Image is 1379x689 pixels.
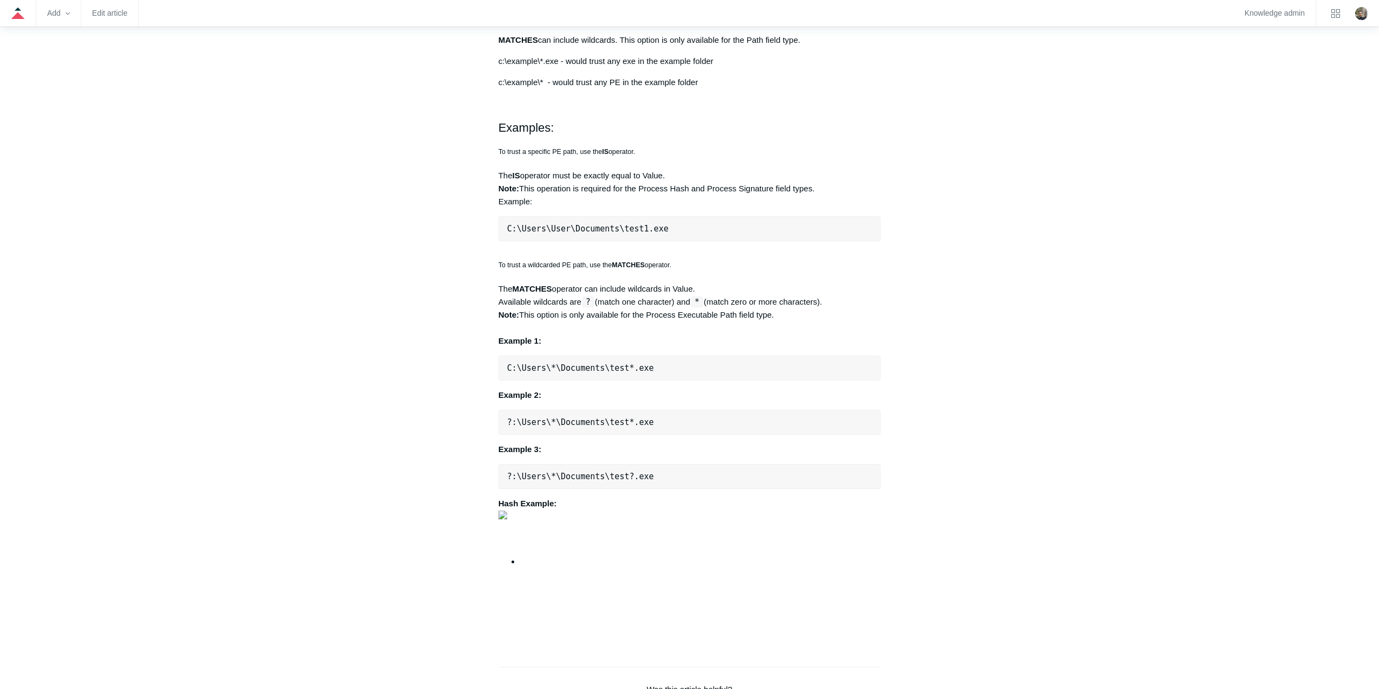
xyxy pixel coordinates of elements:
h2: Examples: [498,118,881,137]
p: c:\example\*.exe - would trust any exe in the example folder [498,55,881,68]
strong: IS [513,171,520,180]
pre: C:\Users\*\Documents\test*.exe [498,356,881,381]
code: ? [582,297,594,307]
pre: ?:\Users\*\Documents\test?.exe [498,464,881,489]
a: Knowledge admin [1245,10,1305,16]
strong: Hash Example: [498,499,557,508]
img: user avatar [1355,7,1368,20]
strong: Note: [498,184,519,193]
div: The operator must be exactly equal to Value. This operation is required for the Process Hash and ... [498,147,881,241]
div: Example: [498,195,881,208]
zd-hc-trigger: Click your profile icon to open the profile menu [1355,7,1368,20]
strong: Example 1: [498,336,541,345]
img: 15493174976659 [498,511,507,519]
strong: MATCHES [513,284,552,293]
p: can include wildcards. This option is only available for the Path field type. [498,21,881,47]
strong: Example 3: [498,445,541,454]
zd-hc-trigger: Add [47,10,70,16]
p: c:\example\* - would trust any PE in the example folder [498,76,881,89]
h5: To trust a wildcarded PE path, use the operator. [498,249,881,271]
pre: C:\Users\User\Documents\test1.exe [498,216,881,241]
strong: Example 2: [498,390,541,400]
h5: To trust a specific PE path, use the operator. [498,147,881,158]
strong: IS [602,148,608,156]
strong: MATCHES [498,35,538,44]
strong: MATCHES [612,261,645,269]
a: Edit article [92,10,127,16]
strong: Note: [498,310,519,319]
pre: ?:\Users\*\Documents\test*.exe [498,410,881,435]
div: The operator can include wildcards in Value. Available wildcards are (match one character) and (m... [498,249,881,402]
